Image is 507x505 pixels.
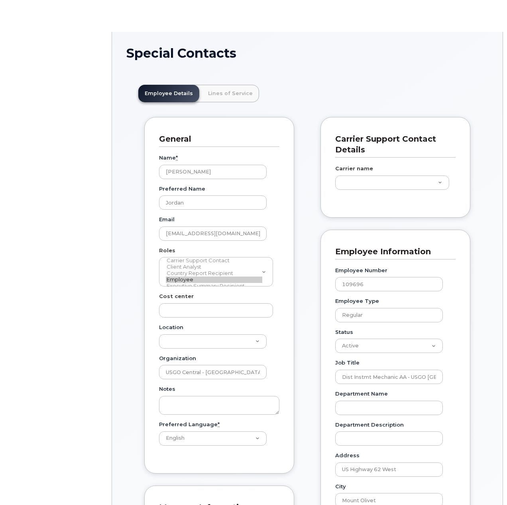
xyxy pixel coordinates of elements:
[218,421,220,427] abbr: required
[159,216,175,223] label: Email
[166,270,262,277] option: Country Report Recipient
[335,483,346,490] label: City
[335,246,450,257] h3: Employee Information
[335,421,404,429] label: Department Description
[159,324,183,331] label: Location
[166,264,262,270] option: Client Analyst
[159,134,273,144] h3: General
[335,328,353,336] label: Status
[335,390,388,398] label: Department Name
[335,134,450,155] h3: Carrier Support Contact Details
[159,185,205,193] label: Preferred Name
[159,355,196,362] label: Organization
[176,154,178,161] abbr: required
[166,277,262,283] option: Employee
[159,247,175,254] label: Roles
[166,283,262,289] option: Executive Summary Recipient
[159,385,175,393] label: Notes
[202,85,259,102] a: Lines of Service
[159,421,220,428] label: Preferred Language
[335,452,360,459] label: Address
[166,257,262,264] option: Carrier Support Contact
[126,46,488,60] h1: Special Contacts
[335,297,379,305] label: Employee Type
[138,85,199,102] a: Employee Details
[335,267,387,274] label: Employee Number
[159,154,178,162] label: Name
[335,165,373,172] label: Carrier name
[335,359,360,367] label: Job Title
[159,292,194,300] label: Cost center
